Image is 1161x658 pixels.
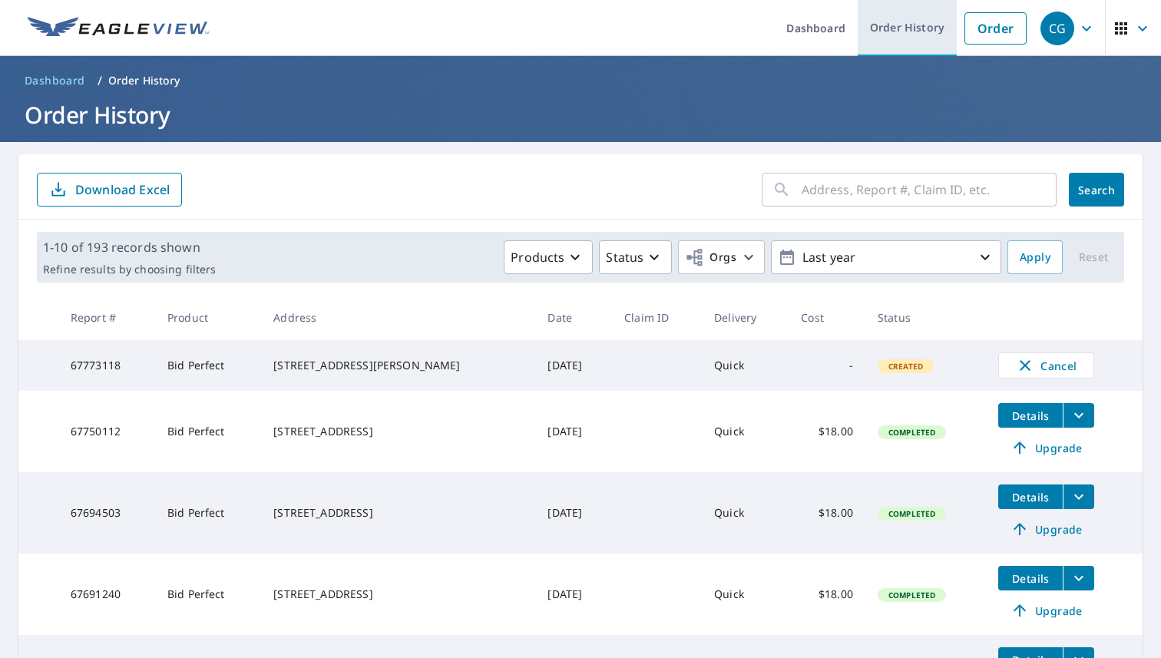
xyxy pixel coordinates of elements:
[273,587,523,602] div: [STREET_ADDRESS]
[1007,438,1085,457] span: Upgrade
[18,68,91,93] a: Dashboard
[58,340,155,391] td: 67773118
[1007,240,1063,274] button: Apply
[58,554,155,635] td: 67691240
[155,295,261,340] th: Product
[1014,356,1078,375] span: Cancel
[789,340,865,391] td: -
[511,248,564,266] p: Products
[1020,248,1050,267] span: Apply
[685,248,736,267] span: Orgs
[964,12,1027,45] a: Order
[771,240,1001,274] button: Last year
[702,554,789,635] td: Quick
[535,554,612,635] td: [DATE]
[998,598,1094,623] a: Upgrade
[998,352,1094,379] button: Cancel
[998,403,1063,428] button: detailsBtn-67750112
[702,340,789,391] td: Quick
[702,391,789,472] td: Quick
[1007,601,1085,620] span: Upgrade
[25,73,85,88] span: Dashboard
[58,391,155,472] td: 67750112
[678,240,765,274] button: Orgs
[702,295,789,340] th: Delivery
[535,391,612,472] td: [DATE]
[879,427,944,438] span: Completed
[998,484,1063,509] button: detailsBtn-67694503
[504,240,593,274] button: Products
[1063,484,1094,509] button: filesDropdownBtn-67694503
[535,340,612,391] td: [DATE]
[879,361,932,372] span: Created
[273,424,523,439] div: [STREET_ADDRESS]
[1007,520,1085,538] span: Upgrade
[535,295,612,340] th: Date
[998,566,1063,590] button: detailsBtn-67691240
[535,472,612,554] td: [DATE]
[1081,183,1112,197] span: Search
[18,99,1143,131] h1: Order History
[273,358,523,373] div: [STREET_ADDRESS][PERSON_NAME]
[702,472,789,554] td: Quick
[865,295,986,340] th: Status
[612,295,702,340] th: Claim ID
[998,517,1094,541] a: Upgrade
[789,554,865,635] td: $18.00
[1069,173,1124,207] button: Search
[599,240,672,274] button: Status
[58,472,155,554] td: 67694503
[273,505,523,521] div: [STREET_ADDRESS]
[43,263,216,276] p: Refine results by choosing filters
[98,71,102,90] li: /
[1007,571,1053,586] span: Details
[108,73,180,88] p: Order History
[789,391,865,472] td: $18.00
[43,238,216,256] p: 1-10 of 193 records shown
[879,590,944,600] span: Completed
[18,68,1143,93] nav: breadcrumb
[1007,490,1053,504] span: Details
[1063,403,1094,428] button: filesDropdownBtn-67750112
[155,340,261,391] td: Bid Perfect
[1007,408,1053,423] span: Details
[261,295,535,340] th: Address
[37,173,182,207] button: Download Excel
[1040,12,1074,45] div: CG
[796,244,976,271] p: Last year
[998,435,1094,460] a: Upgrade
[879,508,944,519] span: Completed
[58,295,155,340] th: Report #
[155,391,261,472] td: Bid Perfect
[155,554,261,635] td: Bid Perfect
[789,295,865,340] th: Cost
[75,181,170,198] p: Download Excel
[1063,566,1094,590] button: filesDropdownBtn-67691240
[155,472,261,554] td: Bid Perfect
[28,17,209,40] img: EV Logo
[789,472,865,554] td: $18.00
[802,168,1057,211] input: Address, Report #, Claim ID, etc.
[606,248,643,266] p: Status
